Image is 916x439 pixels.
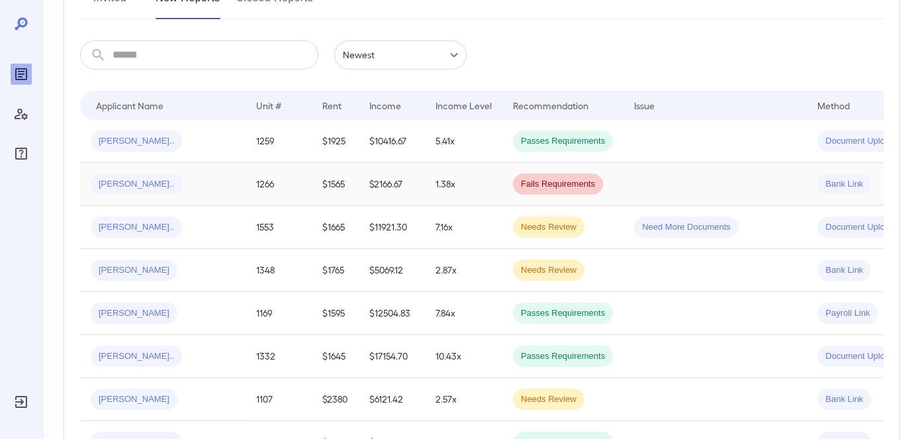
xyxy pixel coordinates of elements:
span: [PERSON_NAME] [91,393,177,406]
span: Payroll Link [817,307,878,320]
div: Log Out [11,391,32,413]
td: $5069.12 [359,249,425,292]
div: Recommendation [513,97,588,113]
td: $11921.30 [359,206,425,249]
span: Needs Review [513,264,584,277]
div: Applicant Name [96,97,163,113]
td: 1169 [246,292,312,335]
div: Unit # [256,97,281,113]
td: 7.16x [425,206,502,249]
td: $1595 [312,292,359,335]
td: 5.41x [425,120,502,163]
div: Issue [634,97,655,113]
td: $12504.83 [359,292,425,335]
td: 1266 [246,163,312,206]
td: $1765 [312,249,359,292]
span: Document Upload [817,350,902,363]
span: [PERSON_NAME] [91,307,177,320]
td: $1645 [312,335,359,378]
div: Income [369,97,401,113]
td: 1259 [246,120,312,163]
td: 2.57x [425,378,502,421]
td: 1107 [246,378,312,421]
div: Method [817,97,850,113]
span: Document Upload [817,135,902,148]
span: Needs Review [513,221,584,234]
div: Income Level [435,97,492,113]
td: $1925 [312,120,359,163]
td: 1332 [246,335,312,378]
div: Newest [334,40,467,70]
td: $2380 [312,378,359,421]
td: 1553 [246,206,312,249]
span: Needs Review [513,393,584,406]
span: [PERSON_NAME].. [91,221,182,234]
td: $1565 [312,163,359,206]
span: Bank Link [817,178,871,191]
div: Manage Users [11,103,32,124]
td: $17154.70 [359,335,425,378]
td: 7.84x [425,292,502,335]
td: 1348 [246,249,312,292]
td: $6121.42 [359,378,425,421]
div: Rent [322,97,343,113]
span: Passes Requirements [513,307,613,320]
td: $1665 [312,206,359,249]
span: Document Upload [817,221,902,234]
span: [PERSON_NAME] [91,264,177,277]
td: 1.38x [425,163,502,206]
td: $10416.67 [359,120,425,163]
div: Reports [11,64,32,85]
span: [PERSON_NAME].. [91,135,182,148]
td: $2166.67 [359,163,425,206]
span: [PERSON_NAME].. [91,178,182,191]
td: 10.43x [425,335,502,378]
span: [PERSON_NAME].. [91,350,182,363]
span: Fails Requirements [513,178,603,191]
span: Bank Link [817,393,871,406]
span: Need More Documents [634,221,739,234]
span: Bank Link [817,264,871,277]
td: 2.87x [425,249,502,292]
div: FAQ [11,143,32,164]
span: Passes Requirements [513,350,613,363]
span: Passes Requirements [513,135,613,148]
